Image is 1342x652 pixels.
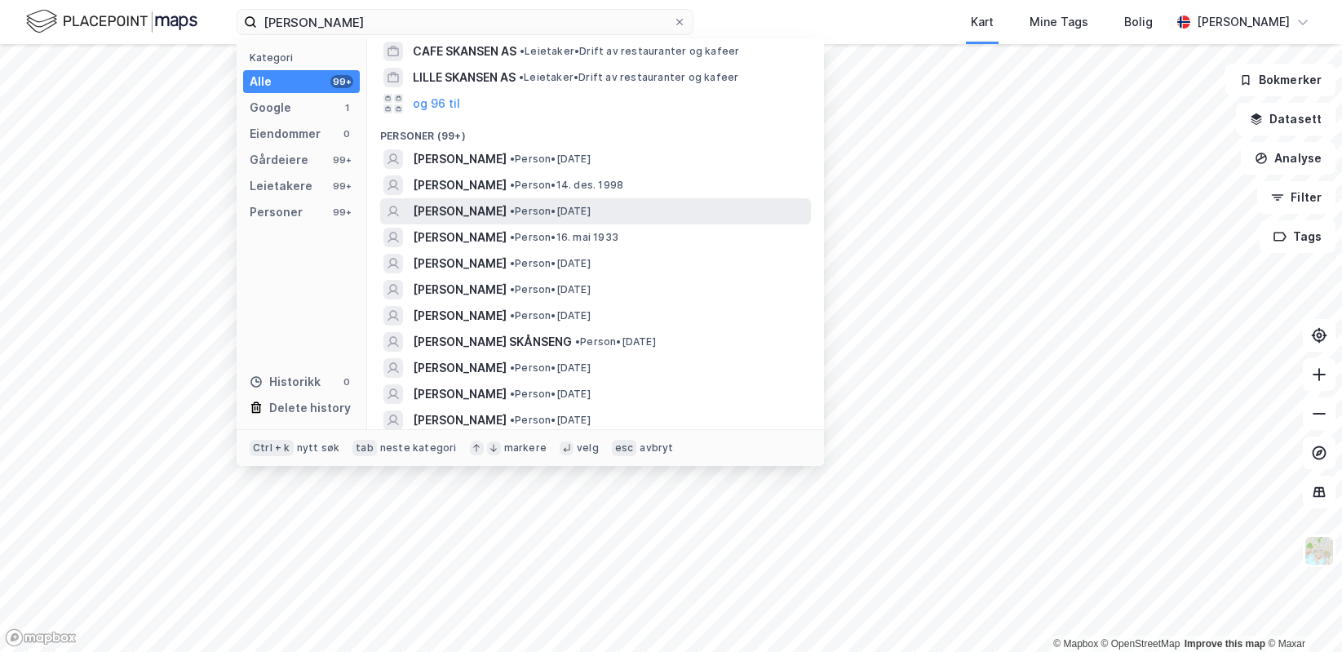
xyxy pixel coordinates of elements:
span: • [510,179,515,191]
span: [PERSON_NAME] SKÅNSENG [413,332,572,352]
div: Mine Tags [1030,12,1088,32]
span: CAFE SKANSEN AS [413,42,516,61]
button: og 96 til [413,94,460,113]
span: [PERSON_NAME] [413,280,507,299]
div: 99+ [330,153,353,166]
div: [PERSON_NAME] [1197,12,1290,32]
div: neste kategori [380,441,457,455]
div: Ctrl + k [250,440,294,456]
span: Person • [DATE] [510,361,591,375]
span: [PERSON_NAME] [413,384,507,404]
span: • [510,205,515,217]
span: • [520,45,525,57]
a: Improve this map [1185,638,1265,650]
div: nytt søk [297,441,340,455]
div: Alle [250,72,272,91]
span: Leietaker • Drift av restauranter og kafeer [519,71,738,84]
span: [PERSON_NAME] [413,202,507,221]
span: [PERSON_NAME] [413,306,507,326]
span: • [510,153,515,165]
span: • [510,388,515,400]
span: Person • 16. mai 1933 [510,231,618,244]
div: Kart [971,12,994,32]
span: • [510,231,515,243]
span: Person • [DATE] [510,153,591,166]
button: Bokmerker [1225,64,1335,96]
span: • [510,283,515,295]
div: 1 [340,101,353,114]
div: tab [352,440,377,456]
button: Filter [1257,181,1335,214]
div: Google [250,98,291,118]
span: Person • [DATE] [510,309,591,322]
div: 99+ [330,206,353,219]
div: Gårdeiere [250,150,308,170]
div: avbryt [640,441,673,455]
a: Mapbox [1053,638,1098,650]
span: [PERSON_NAME] [413,410,507,430]
button: Tags [1260,220,1335,253]
span: • [575,335,580,348]
div: Delete history [269,398,351,418]
div: Eiendommer [250,124,321,144]
img: logo.f888ab2527a4732fd821a326f86c7f29.svg [26,7,197,36]
span: Person • [DATE] [510,205,591,218]
img: Z [1304,535,1335,566]
span: Person • [DATE] [510,283,591,296]
span: Person • [DATE] [510,257,591,270]
div: Historikk [250,372,321,392]
span: Leietaker • Drift av restauranter og kafeer [520,45,739,58]
a: OpenStreetMap [1101,638,1180,650]
div: esc [612,440,637,456]
a: Mapbox homepage [5,628,77,647]
input: Søk på adresse, matrikkel, gårdeiere, leietakere eller personer [257,10,673,34]
span: LILLE SKANSEN AS [413,68,516,87]
span: [PERSON_NAME] [413,175,507,195]
span: [PERSON_NAME] [413,149,507,169]
span: [PERSON_NAME] [413,254,507,273]
div: 99+ [330,180,353,193]
div: markere [504,441,547,455]
div: 0 [340,127,353,140]
div: Personer (99+) [367,117,824,146]
span: [PERSON_NAME] [413,228,507,247]
span: • [510,361,515,374]
span: Person • 14. des. 1998 [510,179,623,192]
span: Person • [DATE] [510,414,591,427]
div: Leietakere [250,176,312,196]
span: Person • [DATE] [575,335,656,348]
span: • [510,257,515,269]
span: Person • [DATE] [510,388,591,401]
span: • [519,71,524,83]
span: • [510,309,515,322]
div: 99+ [330,75,353,88]
div: Personer [250,202,303,222]
div: Kategori [250,51,360,64]
div: 0 [340,375,353,388]
button: Analyse [1241,142,1335,175]
span: [PERSON_NAME] [413,358,507,378]
iframe: Chat Widget [1260,574,1342,652]
span: • [510,414,515,426]
div: velg [577,441,599,455]
button: Datasett [1236,103,1335,135]
div: Bolig [1124,12,1153,32]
